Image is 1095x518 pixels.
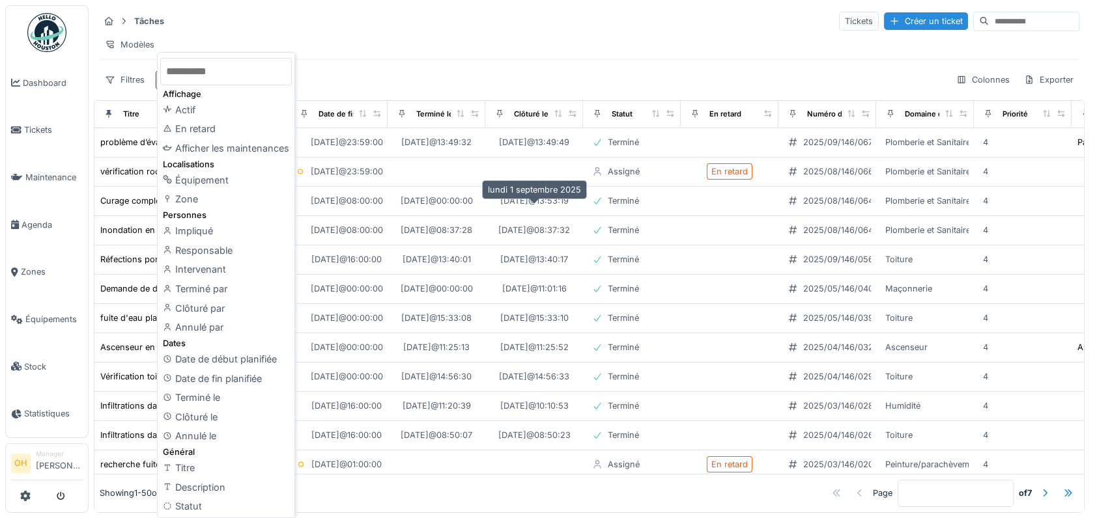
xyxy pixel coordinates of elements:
[608,195,639,207] div: Terminé
[100,341,273,353] div: Ascenseur en panne bloqué au 6éme étage
[608,224,639,236] div: Terminé
[160,407,292,427] div: Clôturé le
[129,15,169,27] strong: Tâches
[608,429,639,441] div: Terminé
[401,370,472,383] div: [DATE] @ 14:56:30
[100,165,210,178] div: vérification roofing terrasse
[160,388,292,407] div: Terminé le
[123,109,139,120] div: Titre
[983,429,988,441] div: 4
[608,370,639,383] div: Terminé
[502,282,567,295] div: [DATE] @ 11:01:16
[401,429,472,441] div: [DATE] @ 08:50:07
[311,165,383,178] div: [DATE] @ 23:59:00
[709,109,741,120] div: En retard
[1019,487,1032,499] strong: of 7
[100,224,293,236] div: Inondation en cave. [PERSON_NAME] et curage.
[160,337,292,349] div: Dates
[983,136,988,148] div: 4
[884,12,968,30] div: Créer un ticket
[319,109,390,120] div: Date de fin planifiée
[160,260,292,279] div: Intervenant
[885,429,913,441] div: Toiture
[983,458,988,470] div: 4
[803,458,884,470] div: 2025/03/146/02082
[983,165,988,178] div: 4
[498,429,571,441] div: [DATE] @ 08:50:23
[100,487,175,499] div: Showing 1 - 50 of 327
[950,70,1016,89] div: Colonnes
[311,253,382,266] div: [DATE] @ 16:00:00
[160,209,292,221] div: Personnes
[885,282,932,295] div: Maçonnerie
[499,370,569,383] div: [DATE] @ 14:56:33
[403,341,470,353] div: [DATE] @ 11:25:13
[885,400,920,412] div: Humidité
[983,253,988,266] div: 4
[803,429,882,441] div: 2025/04/146/02661
[311,136,383,148] div: [DATE] @ 23:59:00
[100,282,240,295] div: Demande de devis infiltration d'eau
[803,136,883,148] div: 2025/09/146/06770
[99,35,160,54] div: Modèles
[160,221,292,241] div: Impliqué
[160,119,292,139] div: En retard
[803,400,884,412] div: 2025/03/146/02825
[401,224,472,236] div: [DATE] @ 08:37:28
[160,318,292,337] div: Annulé par
[100,429,476,441] div: Infiltrations dans les chambres du dernier étage - problème au niveau de la toiture plate arrière
[885,370,913,383] div: Toiture
[311,224,383,236] div: [DATE] @ 08:00:00
[311,282,383,295] div: [DATE] @ 00:00:00
[25,313,83,325] span: Équipements
[311,341,383,353] div: [DATE] @ 00:00:00
[983,282,988,295] div: 4
[401,282,473,295] div: [DATE] @ 00:00:00
[100,253,418,266] div: Réfections ponctuelles sur la toiture principale au niveau des entrées 1, 3, 7 et 9
[160,369,292,388] div: Date de fin planifiée
[160,446,292,458] div: Général
[24,407,83,420] span: Statistiques
[500,400,569,412] div: [DATE] @ 10:10:53
[160,100,292,120] div: Actif
[612,109,633,120] div: Statut
[160,189,292,209] div: Zone
[983,400,988,412] div: 4
[160,139,292,158] div: Afficher les maintenances
[160,497,292,516] div: Statut
[885,195,975,207] div: Plomberie et Sanitaires
[885,165,975,178] div: Plomberie et Sanitaires
[1018,70,1079,89] div: Exporter
[311,400,382,412] div: [DATE] @ 16:00:00
[803,165,884,178] div: 2025/08/146/06652
[803,312,884,324] div: 2025/05/146/03994
[160,426,292,446] div: Annulé le
[160,158,292,170] div: Localisations
[160,170,292,190] div: Équipement
[403,400,471,412] div: [DATE] @ 11:20:39
[885,253,913,266] div: Toiture
[25,171,83,184] span: Maintenance
[99,70,150,89] div: Filtres
[499,136,569,148] div: [DATE] @ 13:49:49
[803,195,884,207] div: 2025/08/146/06403
[500,312,569,324] div: [DATE] @ 15:33:10
[608,341,639,353] div: Terminé
[401,136,472,148] div: [DATE] @ 13:49:32
[885,136,975,148] div: Plomberie et Sanitaires
[885,458,982,470] div: Peinture/parachèvement
[608,165,640,178] div: Assigné
[36,449,83,459] div: Manager
[803,224,884,236] div: 2025/08/146/06403
[500,341,569,353] div: [DATE] @ 11:25:52
[27,13,66,52] img: Badge_color-CXgf-gQk.svg
[160,458,292,478] div: Titre
[711,458,748,470] div: En retard
[885,312,913,324] div: Toiture
[983,370,988,383] div: 4
[160,299,292,318] div: Clôturé par
[1003,109,1028,120] div: Priorité
[500,253,568,266] div: [DATE] @ 13:40:17
[807,109,869,120] div: Numéro de ticket
[401,195,473,207] div: [DATE] @ 00:00:00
